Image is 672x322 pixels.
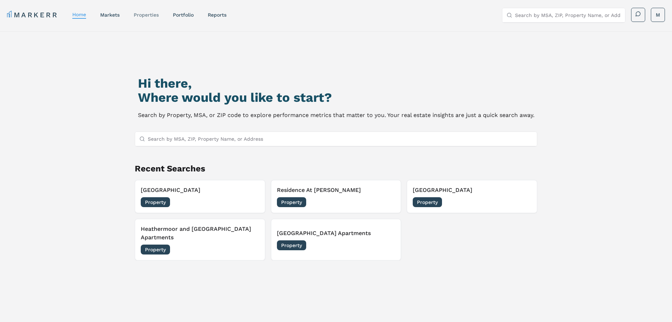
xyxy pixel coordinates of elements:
[243,246,259,253] span: [DATE]
[379,199,395,206] span: [DATE]
[134,12,159,18] a: properties
[413,197,442,207] span: Property
[277,229,395,238] h3: [GEOGRAPHIC_DATA] Apartments
[141,186,259,194] h3: [GEOGRAPHIC_DATA]
[141,245,170,254] span: Property
[379,242,395,249] span: [DATE]
[407,180,537,213] button: Remove Saw Mill Village[GEOGRAPHIC_DATA]Property[DATE]
[515,199,531,206] span: [DATE]
[100,12,120,18] a: markets
[413,186,531,194] h3: [GEOGRAPHIC_DATA]
[271,219,401,260] button: Remove Lake Forest Apartments[GEOGRAPHIC_DATA] ApartmentsProperty[DATE]
[173,12,194,18] a: Portfolio
[141,225,259,242] h3: Heathermoor and [GEOGRAPHIC_DATA] Apartments
[208,12,226,18] a: reports
[277,197,306,207] span: Property
[515,8,621,22] input: Search by MSA, ZIP, Property Name, or Address
[135,180,265,213] button: Remove Perimeter Lakes[GEOGRAPHIC_DATA]Property[DATE]
[138,76,534,90] h1: Hi there,
[135,219,265,260] button: Remove Heathermoor and Bedford Commons ApartmentsHeathermoor and [GEOGRAPHIC_DATA] ApartmentsProp...
[135,163,538,174] h2: Recent Searches
[656,11,660,18] span: M
[243,199,259,206] span: [DATE]
[72,12,86,17] a: home
[651,8,665,22] button: M
[138,90,534,105] h2: Where would you like to start?
[271,180,401,213] button: Remove Residence At Christopher WrenResidence At [PERSON_NAME]Property[DATE]
[141,197,170,207] span: Property
[7,10,58,20] a: MARKERR
[277,240,306,250] span: Property
[148,132,533,146] input: Search by MSA, ZIP, Property Name, or Address
[138,110,534,120] p: Search by Property, MSA, or ZIP code to explore performance metrics that matter to you. Your real...
[277,186,395,194] h3: Residence At [PERSON_NAME]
